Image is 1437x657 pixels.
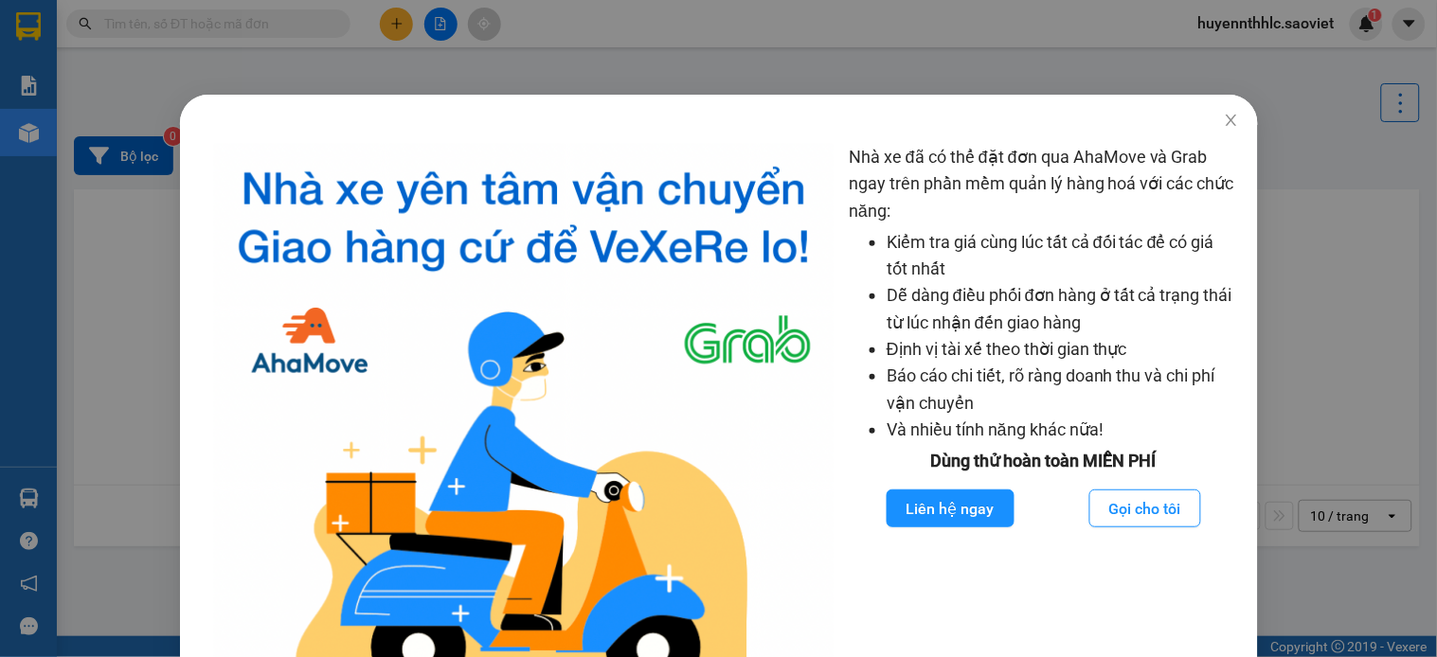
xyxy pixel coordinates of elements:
li: Báo cáo chi tiết, rõ ràng doanh thu và chi phí vận chuyển [887,363,1239,417]
span: Gọi cho tôi [1109,497,1181,521]
li: Kiểm tra giá cùng lúc tất cả đối tác để có giá tốt nhất [887,229,1239,283]
li: Và nhiều tính năng khác nữa! [887,417,1239,443]
div: Dùng thử hoàn toàn MIỄN PHÍ [849,448,1239,474]
li: Dễ dàng điều phối đơn hàng ở tất cả trạng thái từ lúc nhận đến giao hàng [887,282,1239,336]
button: Liên hệ ngay [886,489,1014,527]
li: Định vị tài xế theo thời gian thực [887,336,1239,363]
button: Close [1204,95,1257,148]
span: close [1223,113,1238,128]
button: Gọi cho tôi [1089,489,1201,527]
span: Liên hệ ngay [906,497,994,521]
